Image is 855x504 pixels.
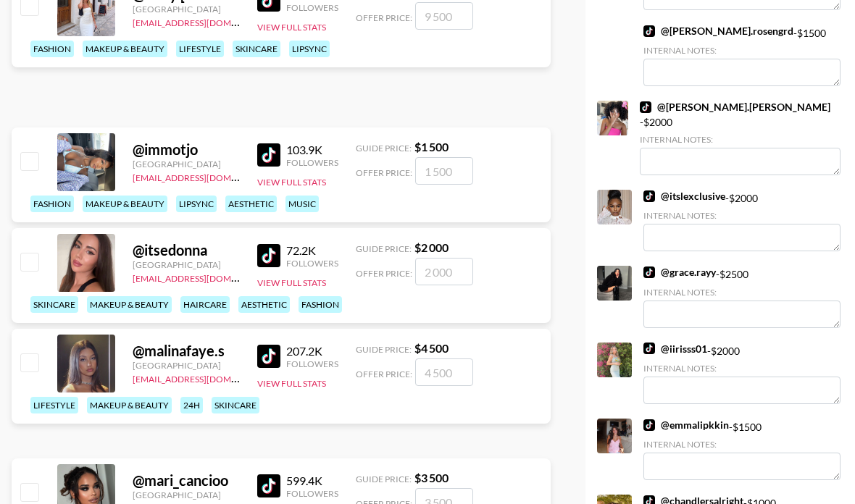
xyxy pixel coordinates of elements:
[225,196,277,213] div: aesthetic
[286,244,338,259] div: 72.2K
[415,359,473,387] input: 4 500
[30,398,78,414] div: lifestyle
[133,15,278,29] a: [EMAIL_ADDRESS][DOMAIN_NAME]
[133,141,240,159] div: @ immotjo
[87,297,172,314] div: makeup & beauty
[286,3,338,14] div: Followers
[257,278,326,289] button: View Full Stats
[133,271,278,285] a: [EMAIL_ADDRESS][DOMAIN_NAME]
[414,241,449,255] strong: $ 2 000
[356,474,412,485] span: Guide Price:
[356,345,412,356] span: Guide Price:
[640,135,841,146] div: Internal Notes:
[643,419,729,432] a: @emmalipkkin
[414,140,449,154] strong: $ 1 500
[133,159,240,170] div: [GEOGRAPHIC_DATA]
[87,398,172,414] div: makeup & beauty
[643,266,841,328] div: - $ 2500
[257,22,326,33] button: View Full Stats
[133,4,240,15] div: [GEOGRAPHIC_DATA]
[643,364,841,374] div: Internal Notes:
[133,371,278,385] a: [EMAIL_ADDRESS][DOMAIN_NAME]
[257,379,326,390] button: View Full Stats
[133,472,240,490] div: @ mari_cancioo
[286,259,338,269] div: Followers
[356,269,412,280] span: Offer Price:
[286,158,338,169] div: Followers
[643,267,655,279] img: TikTok
[643,46,841,56] div: Internal Notes:
[286,359,338,370] div: Followers
[133,343,240,361] div: @ malinafaye.s
[643,25,793,38] a: @[PERSON_NAME].rosengrd
[83,196,167,213] div: makeup & beauty
[133,260,240,271] div: [GEOGRAPHIC_DATA]
[415,259,473,286] input: 2 000
[233,41,280,58] div: skincare
[643,440,841,450] div: Internal Notes:
[289,41,330,58] div: lipsync
[643,343,707,356] a: @iirisss01
[640,102,651,114] img: TikTok
[238,297,290,314] div: aesthetic
[640,101,841,176] div: - $ 2000
[257,345,280,369] img: TikTok
[285,196,319,213] div: music
[643,343,841,405] div: - $ 2000
[643,190,725,203] a: @itslexclusive
[286,489,338,500] div: Followers
[212,398,259,414] div: skincare
[133,490,240,501] div: [GEOGRAPHIC_DATA]
[643,211,841,222] div: Internal Notes:
[133,242,240,260] div: @ itsedonna
[356,369,412,380] span: Offer Price:
[133,361,240,371] div: [GEOGRAPHIC_DATA]
[30,297,78,314] div: skincare
[414,471,449,485] strong: $ 3 500
[643,419,841,481] div: - $ 1500
[257,245,280,268] img: TikTok
[299,297,342,314] div: fashion
[415,158,473,185] input: 1 500
[286,345,338,359] div: 207.2K
[356,143,412,154] span: Guide Price:
[356,244,412,255] span: Guide Price:
[640,101,830,114] a: @[PERSON_NAME].[PERSON_NAME]
[356,13,412,24] span: Offer Price:
[643,25,841,87] div: - $ 1500
[643,343,655,355] img: TikTok
[30,196,74,213] div: fashion
[414,342,449,356] strong: $ 4 500
[176,41,224,58] div: lifestyle
[83,41,167,58] div: makeup & beauty
[257,144,280,167] img: TikTok
[643,191,655,203] img: TikTok
[30,41,74,58] div: fashion
[180,398,203,414] div: 24h
[643,287,841,298] div: Internal Notes:
[356,168,412,179] span: Offer Price:
[286,474,338,489] div: 599.4K
[176,196,217,213] div: lipsync
[257,475,280,498] img: TikTok
[286,143,338,158] div: 103.9K
[257,177,326,188] button: View Full Stats
[643,26,655,38] img: TikTok
[643,420,655,432] img: TikTok
[415,3,473,30] input: 9 500
[180,297,230,314] div: haircare
[133,170,278,184] a: [EMAIL_ADDRESS][DOMAIN_NAME]
[643,190,841,252] div: - $ 2000
[643,266,716,280] a: @grace.rayy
